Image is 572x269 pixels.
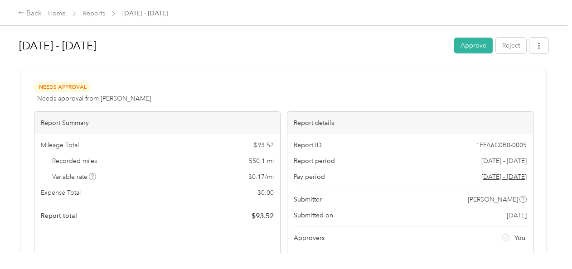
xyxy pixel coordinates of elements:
[294,140,322,150] span: Report ID
[52,156,97,166] span: Recorded miles
[249,156,274,166] span: 550.1 mi
[454,38,493,53] button: Approve
[122,9,168,18] span: [DATE] - [DATE]
[294,195,322,204] span: Submitter
[294,172,325,182] span: Pay period
[521,218,572,269] iframe: Everlance-gr Chat Button Frame
[257,188,274,197] span: $ 0.00
[252,211,274,221] span: $ 93.52
[52,172,97,182] span: Variable rate
[294,156,335,166] span: Report period
[294,233,325,243] span: Approvers
[496,38,526,53] button: Reject
[294,211,333,220] span: Submitted on
[248,172,274,182] span: $ 0.17 / mi
[287,112,533,134] div: Report details
[34,82,91,92] span: Needs Approval
[48,10,66,17] a: Home
[19,35,448,57] h1: Aug 1 - 31, 2025
[507,211,527,220] span: [DATE]
[83,10,105,17] a: Reports
[41,188,81,197] span: Expense Total
[476,140,527,150] span: 1FFA6C0B0-0005
[18,8,42,19] div: Back
[34,112,280,134] div: Report Summary
[254,140,274,150] span: $ 93.52
[37,94,151,103] span: Needs approval from [PERSON_NAME]
[514,233,525,243] span: You
[481,172,527,182] span: Go to pay period
[41,140,79,150] span: Mileage Total
[481,156,527,166] span: [DATE] - [DATE]
[468,195,518,204] span: [PERSON_NAME]
[41,211,77,221] span: Report total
